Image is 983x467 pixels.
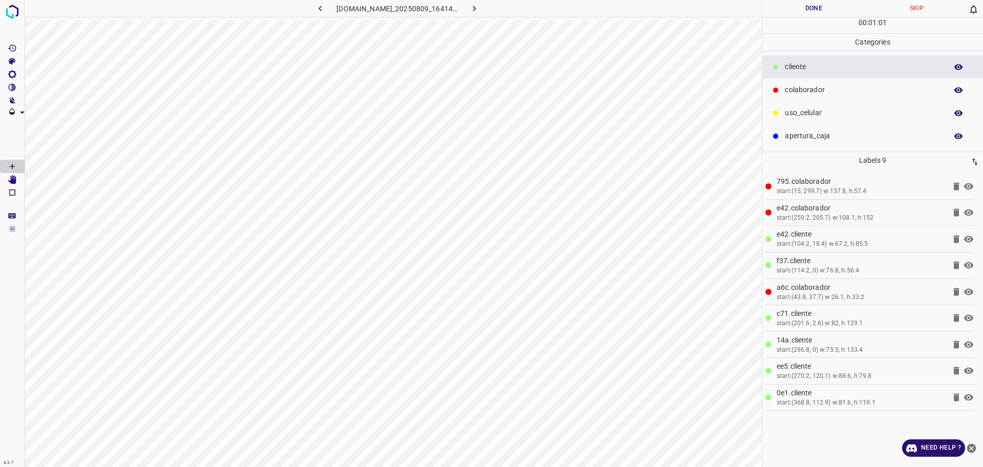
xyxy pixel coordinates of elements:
p: 01 [868,17,877,28]
div: start:(15, 299.7) w:137.8, h:57.4 [777,187,945,196]
p: c71.​​cliente [777,308,945,319]
p: 14a.​​cliente [777,335,945,346]
p: e42.colaborador [777,203,945,214]
p: 795.colaborador [777,176,945,187]
p: 00 [859,17,867,28]
img: logo [3,3,22,21]
div: start:(114.2, 0) w:76.8, h:56.4 [777,266,945,275]
p: uso_celular [785,108,942,118]
p: e42.​​cliente [777,229,945,240]
div: start:(270.2, 120.1) w:88.6, h:79.8 [777,372,945,381]
p: f37.​​cliente [777,256,945,266]
div: start:(259.2, 205.7) w:108.1, h:152 [777,214,945,223]
div: ​​cliente [762,55,983,78]
div: start:(104.2, 18.4) w:67.2, h:85.5 [777,240,945,249]
div: colaborador [762,78,983,101]
p: Labels 9 [765,152,980,169]
p: 01 [879,17,887,28]
div: : : [859,17,887,33]
h6: [DOMAIN_NAME]_20250809_164149_000000030.jpg [336,3,458,17]
button: close-help [965,439,978,457]
p: ee5.​​cliente [777,361,945,372]
div: start:(43.8, 37.7) w:26.1, h:33.2 [777,293,945,302]
div: start:(368.8, 112.9) w:81.6, h:119.1 [777,398,945,408]
p: a6c.colaborador [777,282,945,293]
p: colaborador [785,84,942,95]
div: start:(201.6, 2.6) w:82, h:129.1 [777,319,945,328]
div: 4.3.7 [1,459,16,467]
p: apertura_caja [785,131,942,141]
div: apertura_caja [762,124,983,147]
a: Need Help ? [902,439,965,457]
p: 0e1.​​cliente [777,388,945,398]
p: ​​cliente [785,61,942,72]
p: Categories [762,34,983,51]
div: start:(296.8, 0) w:75.5, h:133.4 [777,346,945,355]
div: uso_celular [762,101,983,124]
